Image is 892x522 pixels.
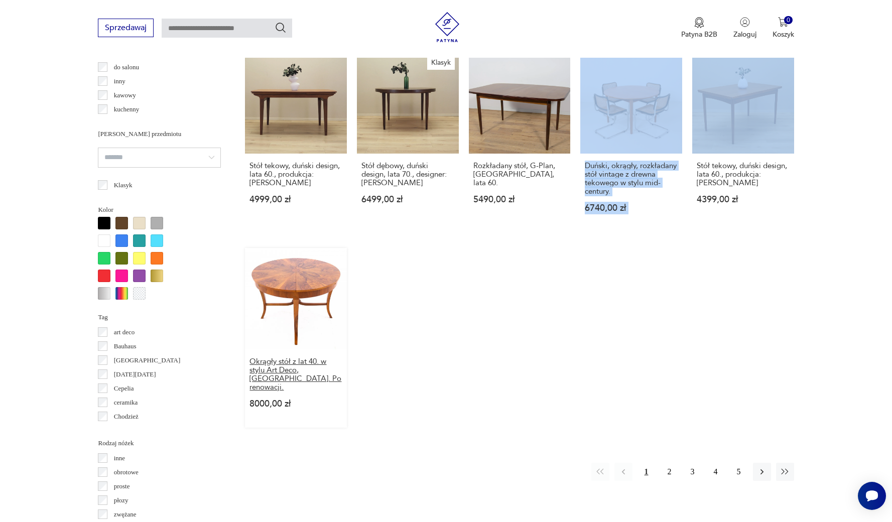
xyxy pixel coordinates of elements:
[245,52,347,232] a: Stół tekowy, duński design, lata 60., produkcja: DaniaStół tekowy, duński design, lata 60., produ...
[638,463,656,481] button: 1
[249,195,342,204] p: 4999,00 zł
[98,312,221,323] p: Tag
[697,195,790,204] p: 4399,00 zł
[114,341,137,352] p: Bauhaus
[249,400,342,408] p: 8000,00 zł
[114,467,139,478] p: obrotowe
[707,463,725,481] button: 4
[469,52,571,232] a: Rozkładany stół, G-Plan, Wielka Brytania, lata 60.Rozkładany stół, G-Plan, [GEOGRAPHIC_DATA], lat...
[98,128,221,140] p: [PERSON_NAME] przedmiotu
[114,397,138,408] p: ceramika
[580,52,682,232] a: Duński, okrągły, rozkładany stół vintage z drewna tekowego w stylu mid-century.Duński, okrągły, r...
[275,22,287,34] button: Szukaj
[585,204,678,212] p: 6740,00 zł
[114,355,181,366] p: [GEOGRAPHIC_DATA]
[114,90,136,101] p: kawowy
[114,411,139,422] p: Chodzież
[245,248,347,428] a: Okrągły stół z lat 40. w stylu Art Deco, Polska. Po renowacji.Okrągły stół z lat 40. w stylu Art ...
[692,52,794,232] a: Stół tekowy, duński design, lata 60., produkcja: DaniaStół tekowy, duński design, lata 60., produ...
[784,16,793,25] div: 0
[681,30,717,39] p: Patyna B2B
[585,162,678,196] h3: Duński, okrągły, rozkładany stół vintage z drewna tekowego w stylu mid-century.
[778,17,788,27] img: Ikona koszyka
[114,62,139,73] p: do salonu
[773,17,794,39] button: 0Koszyk
[681,17,717,39] button: Patyna B2B
[98,25,154,32] a: Sprzedawaj
[432,12,462,42] img: Patyna - sklep z meblami i dekoracjami vintage
[730,463,748,481] button: 5
[98,19,154,37] button: Sprzedawaj
[684,463,702,481] button: 3
[733,30,756,39] p: Zaloguj
[114,495,129,506] p: płozy
[473,195,566,204] p: 5490,00 zł
[694,17,704,28] img: Ikona medalu
[249,357,342,391] h3: Okrągły stół z lat 40. w stylu Art Deco, [GEOGRAPHIC_DATA]. Po renowacji.
[114,453,125,464] p: inne
[733,17,756,39] button: Zaloguj
[858,482,886,510] iframe: Smartsupp widget button
[740,17,750,27] img: Ikonka użytkownika
[114,425,138,436] p: Ćmielów
[98,438,221,449] p: Rodzaj nóżek
[114,104,140,115] p: kuchenny
[681,17,717,39] a: Ikona medaluPatyna B2B
[114,327,135,338] p: art deco
[249,162,342,187] h3: Stół tekowy, duński design, lata 60., produkcja: [PERSON_NAME]
[114,369,156,380] p: [DATE][DATE]
[661,463,679,481] button: 2
[114,180,133,191] p: Klasyk
[114,76,125,87] p: inny
[361,162,454,187] h3: Stół dębowy, duński design, lata 70., designer: [PERSON_NAME]
[114,383,134,394] p: Cepelia
[357,52,459,232] a: KlasykStół dębowy, duński design, lata 70., designer: Kai KristiansenStół dębowy, duński design, ...
[98,204,221,215] p: Kolor
[773,30,794,39] p: Koszyk
[114,481,130,492] p: proste
[697,162,790,187] h3: Stół tekowy, duński design, lata 60., produkcja: [PERSON_NAME]
[114,509,137,520] p: zwężane
[473,162,566,187] h3: Rozkładany stół, G-Plan, [GEOGRAPHIC_DATA], lata 60.
[361,195,454,204] p: 6499,00 zł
